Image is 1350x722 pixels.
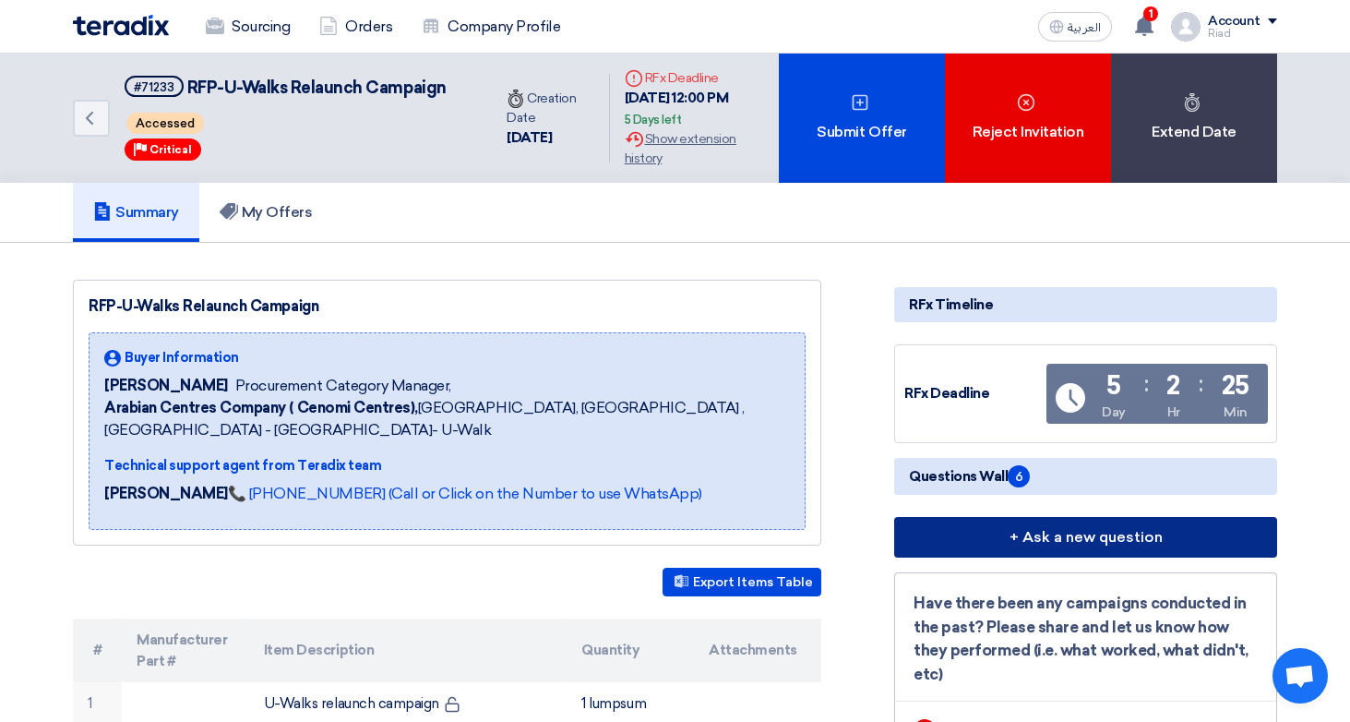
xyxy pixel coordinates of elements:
a: Summary [73,183,199,242]
h5: Summary [93,203,179,222]
div: Submit Offer [779,54,945,183]
a: Sourcing [191,6,305,47]
a: Open chat [1272,648,1328,704]
div: Extend Date [1111,54,1277,183]
h5: RFP-U-Walks Relaunch Campaign [125,76,447,99]
div: 5 Days left [625,111,682,129]
div: #71233 [134,81,174,93]
a: My Offers [199,183,333,242]
span: العربية [1068,21,1101,34]
div: Account [1208,14,1260,30]
div: : [1144,367,1149,401]
a: Company Profile [407,6,575,47]
div: Show extension history [625,129,764,168]
div: 25 [1222,373,1249,399]
span: 6 [1008,465,1030,487]
th: Attachments [694,619,821,682]
th: Manufacturer Part # [122,619,249,682]
div: Riad [1208,29,1277,39]
span: Questions Wall [909,465,1030,487]
div: Have there been any campaigns conducted in the past? Please share and let us know how they perfor... [914,592,1258,686]
a: Orders [305,6,407,47]
div: Hr [1167,403,1180,422]
span: [GEOGRAPHIC_DATA], [GEOGRAPHIC_DATA] ,[GEOGRAPHIC_DATA] - [GEOGRAPHIC_DATA]- U-Walk [104,397,790,441]
div: Creation Date [507,89,593,127]
div: Day [1102,403,1126,422]
h5: My Offers [220,203,313,222]
a: 📞 [PHONE_NUMBER] (Call or Click on the Number to use WhatsApp) [228,485,702,502]
div: 5 [1106,373,1121,399]
strong: [PERSON_NAME] [104,485,228,502]
div: RFP-U-Walks Relaunch Campaign [89,295,806,318]
th: # [73,619,122,682]
span: Accessed [126,113,204,134]
span: [PERSON_NAME] [104,375,228,397]
div: Reject Invitation [945,54,1111,183]
span: Critical [149,143,192,156]
div: [DATE] [507,127,593,149]
button: + Ask a new question [894,517,1277,558]
div: RFx Deadline [625,68,764,88]
div: : [1199,367,1203,401]
span: Procurement Category Manager, [235,375,451,397]
b: Arabian Centres Company ( Cenomi Centres), [104,399,418,416]
div: [DATE] 12:00 PM [625,88,764,129]
div: Technical support agent from Teradix team [104,456,790,475]
div: RFx Deadline [904,383,1043,404]
th: Quantity [567,619,694,682]
button: العربية [1038,12,1112,42]
span: RFP-U-Walks Relaunch Campaign [187,78,447,98]
img: profile_test.png [1171,12,1201,42]
div: Min [1224,403,1248,422]
button: Export Items Table [663,568,821,596]
div: 2 [1166,373,1180,399]
span: 1 [1143,6,1158,21]
th: Item Description [249,619,567,682]
div: RFx Timeline [894,287,1277,322]
span: Buyer Information [125,348,239,367]
img: Teradix logo [73,15,169,36]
